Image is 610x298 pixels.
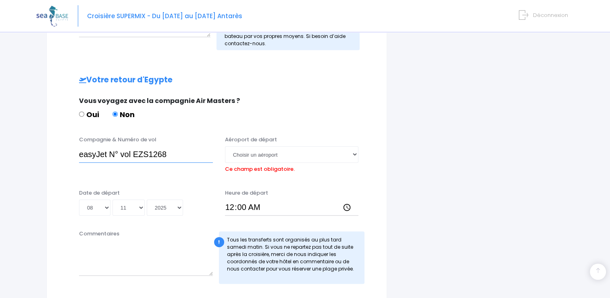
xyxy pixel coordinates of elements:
label: Non [112,109,135,120]
h2: Votre retour d'Egypte [63,76,371,85]
label: Compagnie & Numéro de vol [79,136,156,144]
input: Oui [79,111,84,117]
label: Ce champ est obligatoire. [225,163,295,173]
span: Croisière SUPERMIX - Du [DATE] au [DATE] Antarès [87,12,242,20]
label: Aéroport de départ [225,136,277,144]
input: Non [112,111,118,117]
div: ! [214,237,224,247]
div: Tous les transferts sont organisés au plus tard samedi matin. Si vous ne repartez pas tout de sui... [219,231,365,284]
label: Commentaires [79,230,119,238]
label: Heure de départ [225,189,268,197]
label: Date de départ [79,189,120,197]
span: Déconnexion [533,11,568,19]
span: Vous voyagez avec la compagnie Air Masters ? [79,96,240,105]
label: Oui [79,109,99,120]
